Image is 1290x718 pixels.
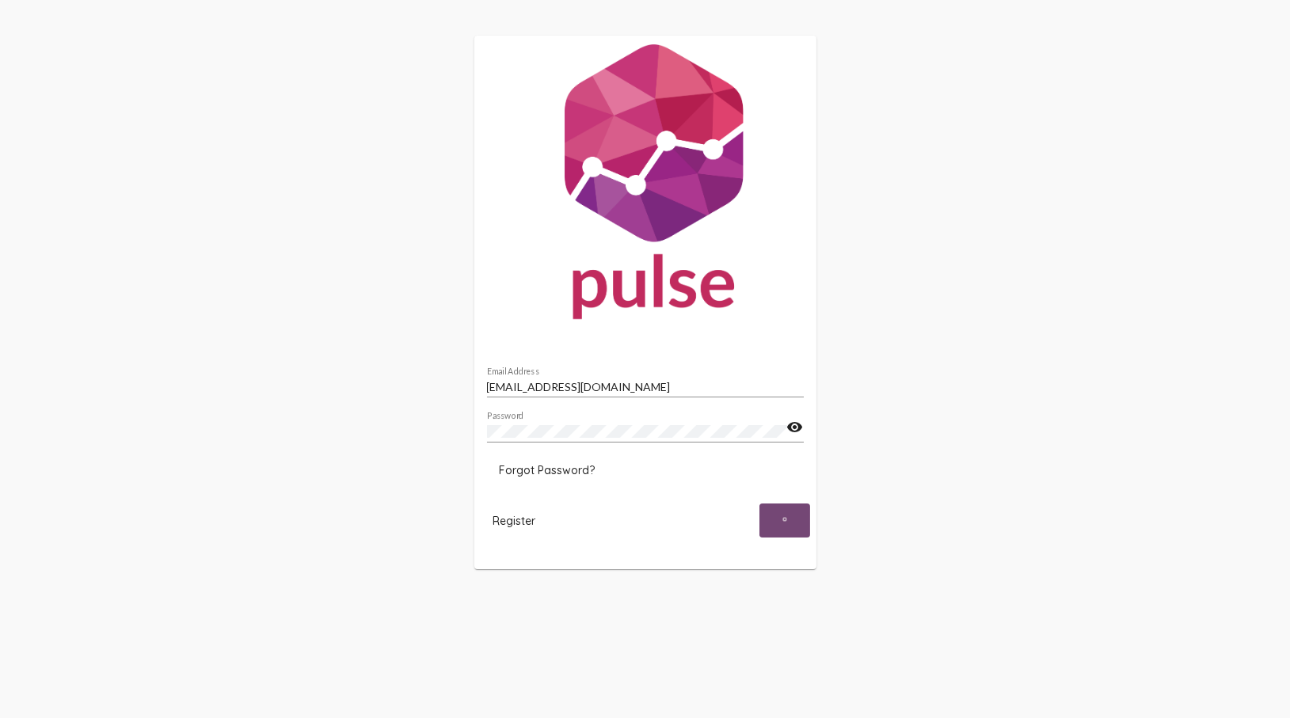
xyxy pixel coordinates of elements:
[493,514,536,528] span: Register
[500,463,596,477] span: Forgot Password?
[787,418,804,437] mat-icon: visibility
[487,456,608,484] button: Forgot Password?
[481,503,549,538] button: Register
[474,36,816,335] img: Pulse For Good Logo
